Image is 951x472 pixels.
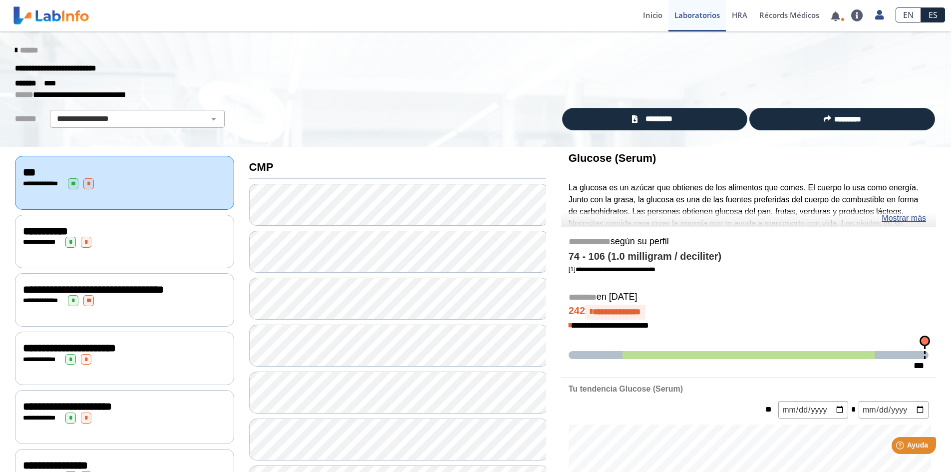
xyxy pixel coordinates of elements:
[569,182,929,254] p: La glucosa es un azúcar que obtienes de los alimentos que comes. El cuerpo lo usa como energía. J...
[249,161,274,173] b: CMP
[778,401,848,419] input: mm/dd/yyyy
[896,7,921,22] a: EN
[921,7,945,22] a: ES
[859,401,929,419] input: mm/dd/yyyy
[569,292,929,303] h5: en [DATE]
[569,265,655,273] a: [1]
[882,212,926,224] a: Mostrar más
[732,10,747,20] span: HRA
[862,433,940,461] iframe: Help widget launcher
[569,251,929,263] h4: 74 - 106 (1.0 milligram / deciliter)
[569,385,683,393] b: Tu tendencia Glucose (Serum)
[569,305,929,320] h4: 242
[569,152,656,164] b: Glucose (Serum)
[569,236,929,248] h5: según su perfil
